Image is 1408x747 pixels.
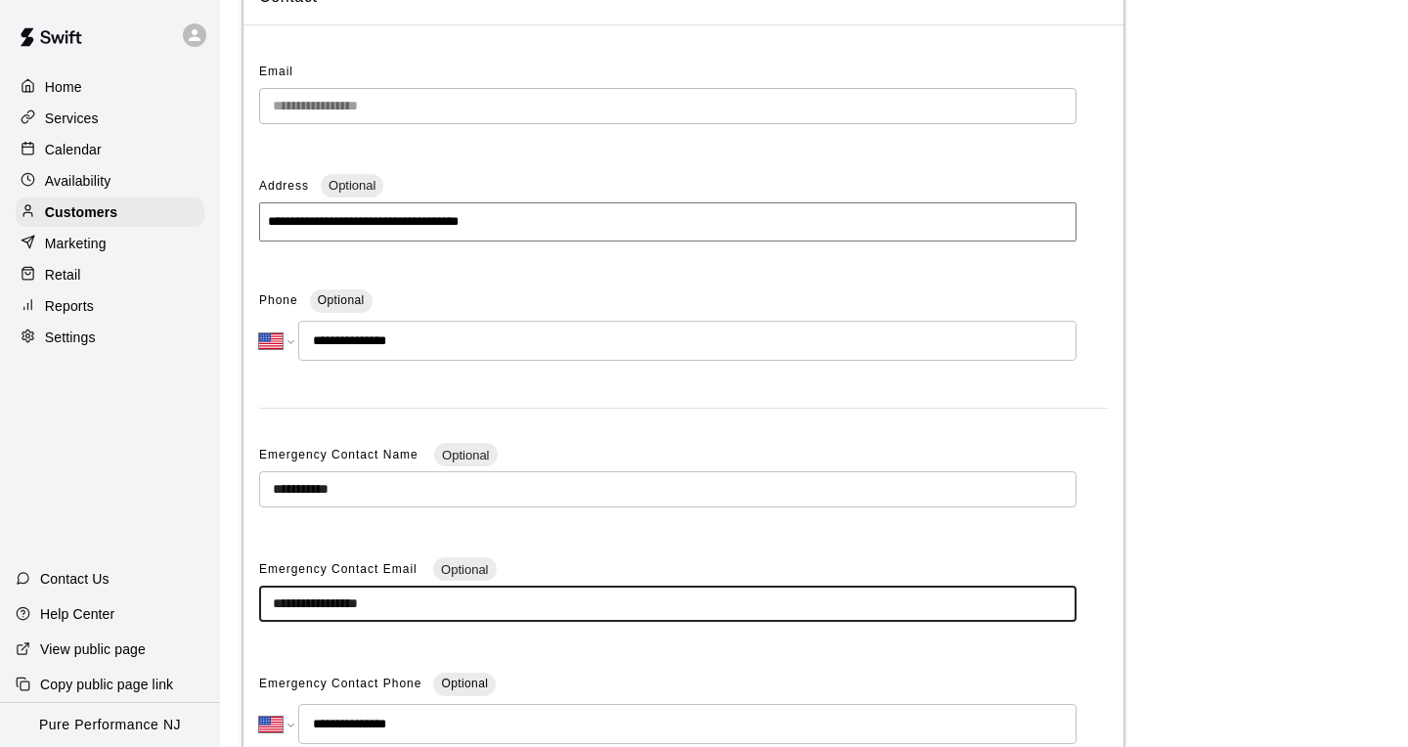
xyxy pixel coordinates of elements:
[45,265,81,285] p: Retail
[16,198,204,227] a: Customers
[16,135,204,164] a: Calendar
[259,179,309,193] span: Address
[259,286,298,317] span: Phone
[321,178,383,193] span: Optional
[434,448,497,462] span: Optional
[433,562,496,577] span: Optional
[259,669,421,700] span: Emergency Contact Phone
[16,260,204,289] a: Retail
[16,229,204,258] a: Marketing
[45,109,99,128] p: Services
[441,677,488,690] span: Optional
[45,77,82,97] p: Home
[45,202,117,222] p: Customers
[40,639,146,659] p: View public page
[259,562,421,576] span: Emergency Contact Email
[40,569,110,589] p: Contact Us
[259,448,422,461] span: Emergency Contact Name
[40,675,173,694] p: Copy public page link
[16,166,204,196] a: Availability
[39,715,181,735] p: Pure Performance NJ
[16,72,204,102] a: Home
[16,323,204,352] a: Settings
[16,291,204,321] a: Reports
[45,234,107,253] p: Marketing
[45,171,111,191] p: Availability
[45,296,94,316] p: Reports
[45,140,102,159] p: Calendar
[259,88,1077,124] div: The email of an existing customer can only be changed by the customer themselves at https://book....
[16,104,204,133] a: Services
[40,604,114,624] p: Help Center
[45,328,96,347] p: Settings
[259,65,293,78] span: Email
[318,293,365,307] span: Optional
